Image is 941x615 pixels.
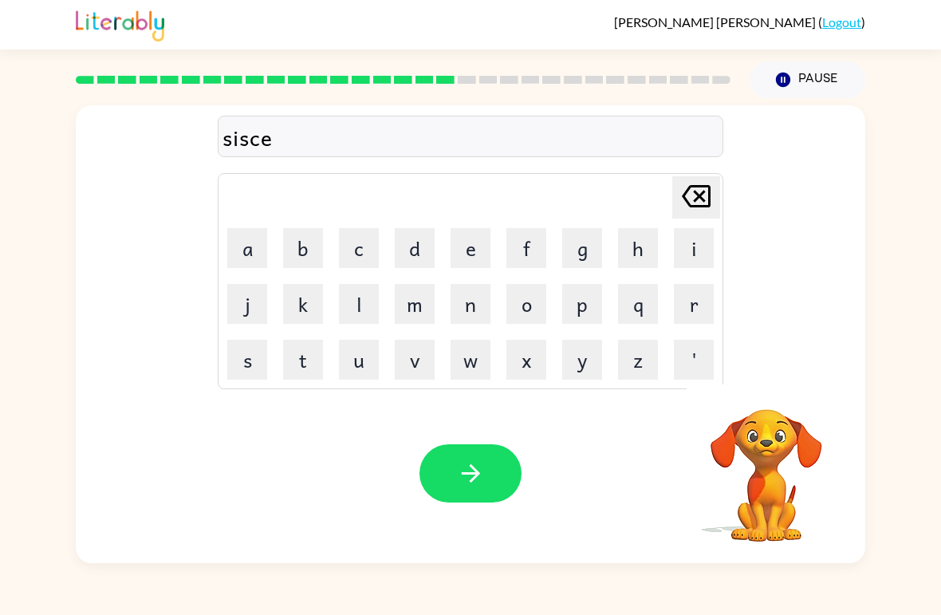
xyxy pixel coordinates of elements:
[451,228,490,268] button: e
[614,14,865,30] div: ( )
[506,340,546,380] button: x
[395,284,435,324] button: m
[395,340,435,380] button: v
[618,284,658,324] button: q
[506,228,546,268] button: f
[562,340,602,380] button: y
[750,61,865,98] button: Pause
[451,340,490,380] button: w
[339,228,379,268] button: c
[674,284,714,324] button: r
[562,228,602,268] button: g
[227,284,267,324] button: j
[395,228,435,268] button: d
[283,284,323,324] button: k
[614,14,818,30] span: [PERSON_NAME] [PERSON_NAME]
[222,120,719,154] div: sisce
[451,284,490,324] button: n
[687,384,846,544] video: Your browser must support playing .mp4 files to use Literably. Please try using another browser.
[618,228,658,268] button: h
[339,340,379,380] button: u
[283,228,323,268] button: b
[822,14,861,30] a: Logout
[227,340,267,380] button: s
[674,340,714,380] button: '
[76,6,164,41] img: Literably
[562,284,602,324] button: p
[674,228,714,268] button: i
[227,228,267,268] button: a
[339,284,379,324] button: l
[506,284,546,324] button: o
[283,340,323,380] button: t
[618,340,658,380] button: z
